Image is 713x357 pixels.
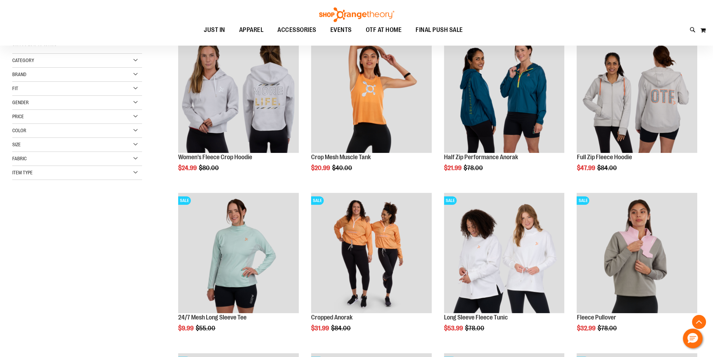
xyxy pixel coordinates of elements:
[577,193,697,315] a: Product image for Fleece PulloverSALE
[330,22,352,38] span: EVENTS
[308,189,435,350] div: product
[311,32,432,154] a: Crop Mesh Muscle Tank primary imageSALE
[311,193,432,314] img: Cropped Anorak primary image
[573,29,701,189] div: product
[440,189,568,350] div: product
[12,100,29,105] span: Gender
[465,325,485,332] span: $78.00
[178,193,299,315] a: 24/7 Mesh Long Sleeve TeeSALE
[444,193,565,315] a: Product image for Fleece Long SleeveSALE
[577,164,596,171] span: $47.99
[332,164,353,171] span: $40.00
[12,114,24,119] span: Price
[683,329,702,348] button: Hello, have a question? Let’s chat.
[577,193,697,314] img: Product image for Fleece Pullover
[311,154,371,161] a: Crop Mesh Muscle Tank
[577,154,632,161] a: Full Zip Fleece Hoodie
[12,156,27,161] span: Fabric
[577,196,589,205] span: SALE
[573,189,701,350] div: product
[178,325,195,332] span: $9.99
[178,196,191,205] span: SALE
[359,22,409,38] a: OTF AT HOME
[175,189,302,350] div: product
[204,22,225,38] span: JUST IN
[597,164,618,171] span: $84.00
[12,72,26,77] span: Brand
[178,314,247,321] a: 24/7 Mesh Long Sleeve Tee
[196,325,216,332] span: $55.00
[175,29,302,189] div: product
[311,325,330,332] span: $31.99
[444,164,463,171] span: $21.99
[178,164,198,171] span: $24.99
[311,164,331,171] span: $20.99
[409,22,470,38] a: FINAL PUSH SALE
[577,32,697,154] a: Main Image of 1457091SALE
[440,29,568,189] div: product
[199,164,220,171] span: $80.00
[597,325,618,332] span: $78.00
[178,32,299,154] a: Product image for Womens Fleece Crop HoodieSALE
[444,314,508,321] a: Long Sleeve Fleece Tunic
[197,22,232,38] a: JUST IN
[464,164,484,171] span: $78.00
[692,315,706,329] button: Back To Top
[178,193,299,314] img: 24/7 Mesh Long Sleeve Tee
[577,32,697,153] img: Main Image of 1457091
[444,32,565,154] a: Half Zip Performance AnorakSALE
[311,193,432,315] a: Cropped Anorak primary imageSALE
[12,86,18,91] span: Fit
[12,38,142,54] strong: Shopping Options
[12,128,26,133] span: Color
[12,170,33,175] span: Item Type
[444,32,565,153] img: Half Zip Performance Anorak
[318,7,395,22] img: Shop Orangetheory
[444,154,518,161] a: Half Zip Performance Anorak
[577,314,616,321] a: Fleece Pullover
[577,325,596,332] span: $32.99
[311,314,352,321] a: Cropped Anorak
[270,22,323,38] a: ACCESSORIES
[444,193,565,314] img: Product image for Fleece Long Sleeve
[323,22,359,38] a: EVENTS
[178,154,252,161] a: Women's Fleece Crop Hoodie
[178,32,299,153] img: Product image for Womens Fleece Crop Hoodie
[311,32,432,153] img: Crop Mesh Muscle Tank primary image
[444,196,457,205] span: SALE
[311,196,324,205] span: SALE
[12,142,21,147] span: Size
[277,22,316,38] span: ACCESSORIES
[12,58,34,63] span: Category
[232,22,271,38] a: APPAREL
[308,29,435,189] div: product
[366,22,402,38] span: OTF AT HOME
[416,22,463,38] span: FINAL PUSH SALE
[444,325,464,332] span: $53.99
[239,22,264,38] span: APPAREL
[331,325,352,332] span: $84.00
